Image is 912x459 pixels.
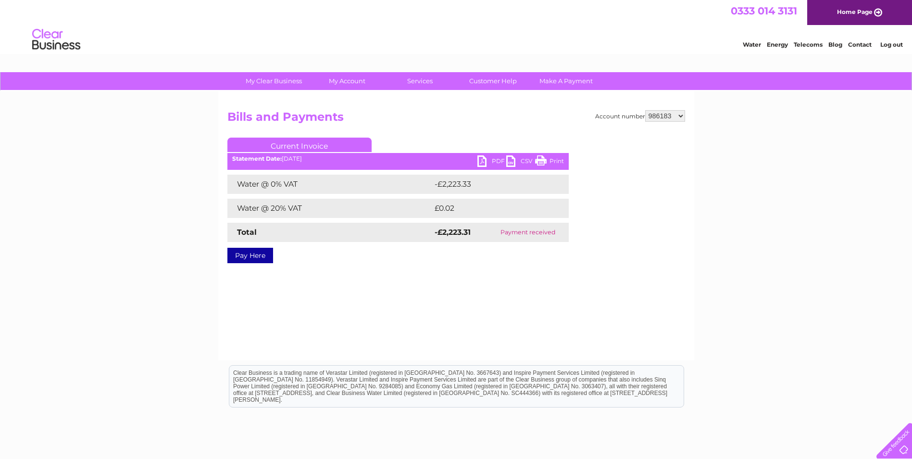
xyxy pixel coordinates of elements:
[307,72,387,90] a: My Account
[432,199,546,218] td: £0.02
[743,41,761,48] a: Water
[227,138,372,152] a: Current Invoice
[32,25,81,54] img: logo.png
[232,155,282,162] b: Statement Date:
[234,72,313,90] a: My Clear Business
[435,228,471,237] strong: -£2,223.31
[848,41,872,48] a: Contact
[731,5,797,17] a: 0333 014 3131
[453,72,533,90] a: Customer Help
[432,175,554,194] td: -£2,223.33
[227,248,273,263] a: Pay Here
[487,223,569,242] td: Payment received
[227,110,685,128] h2: Bills and Payments
[227,175,432,194] td: Water @ 0% VAT
[229,5,684,47] div: Clear Business is a trading name of Verastar Limited (registered in [GEOGRAPHIC_DATA] No. 3667643...
[794,41,823,48] a: Telecoms
[237,228,257,237] strong: Total
[880,41,903,48] a: Log out
[227,155,569,162] div: [DATE]
[506,155,535,169] a: CSV
[477,155,506,169] a: PDF
[535,155,564,169] a: Print
[526,72,606,90] a: Make A Payment
[595,110,685,122] div: Account number
[767,41,788,48] a: Energy
[380,72,460,90] a: Services
[828,41,842,48] a: Blog
[227,199,432,218] td: Water @ 20% VAT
